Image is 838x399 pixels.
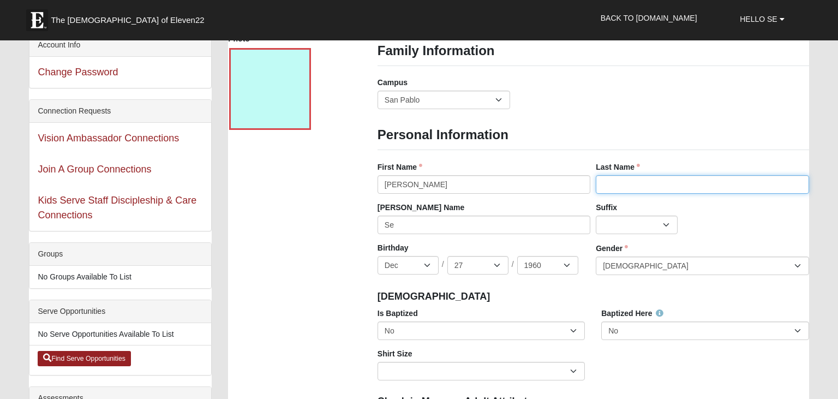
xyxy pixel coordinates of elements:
[51,15,204,26] span: The [DEMOGRAPHIC_DATA] of Eleven22
[29,266,211,288] li: No Groups Available To List
[378,162,422,172] label: First Name
[596,162,640,172] label: Last Name
[378,43,809,59] h3: Family Information
[378,291,809,303] h4: [DEMOGRAPHIC_DATA]
[26,9,48,31] img: Eleven22 logo
[592,4,705,32] a: Back to [DOMAIN_NAME]
[378,127,809,143] h3: Personal Information
[596,243,628,254] label: Gender
[740,15,777,23] span: Hello Se
[29,100,211,123] div: Connection Requests
[29,34,211,57] div: Account Info
[38,67,118,78] a: Change Password
[512,259,514,271] span: /
[378,202,464,213] label: [PERSON_NAME] Name
[21,4,239,31] a: The [DEMOGRAPHIC_DATA] of Eleven22
[442,259,444,271] span: /
[732,5,792,33] a: Hello Se
[29,243,211,266] div: Groups
[378,348,412,359] label: Shirt Size
[38,195,196,221] a: Kids Serve Staff Discipleship & Care Connections
[38,133,179,144] a: Vision Ambassador Connections
[29,300,211,323] div: Serve Opportunities
[38,351,131,366] a: Find Serve Opportunities
[596,202,617,213] label: Suffix
[378,308,418,319] label: Is Baptized
[378,77,408,88] label: Campus
[378,242,409,253] label: Birthday
[601,308,663,319] label: Baptized Here
[29,323,211,346] li: No Serve Opportunities Available To List
[38,164,151,175] a: Join A Group Connections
